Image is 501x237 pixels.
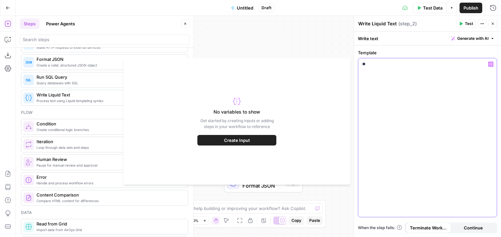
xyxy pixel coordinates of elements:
span: Generate with AI [457,36,488,41]
span: Draft [262,5,271,11]
button: Test Data [413,3,446,13]
span: Paste [309,218,320,224]
span: Test Data [423,5,442,11]
span: Make HTTP requests to external services [37,45,183,50]
span: Pause for manual review and approval [37,163,183,168]
input: Search steps [23,36,187,43]
img: vrinnnclop0vshvmafd7ip1g7ohf [25,195,32,201]
div: Data [21,210,188,216]
span: Format JSON [242,182,282,190]
button: Publish [460,3,482,13]
textarea: Write Liquid Text [358,20,397,27]
span: Import data from AirOps Grid [37,227,183,232]
span: Publish [463,5,478,11]
button: Test [456,19,476,28]
div: Write text [354,32,501,45]
button: Continue [451,223,496,233]
button: Generate with AI [449,34,497,43]
span: Condition [37,120,183,127]
button: Create Input [197,135,276,145]
div: Step 1 [285,179,299,187]
span: Create a valid, structured JSON object [37,63,183,68]
span: Loop through data sets and steps [37,145,183,150]
div: Flow [21,110,188,116]
span: Process text using Liquid templating syntax [37,98,183,103]
span: Untitled [237,5,253,11]
span: Content Comparison [37,192,183,198]
span: Run SQL Query [37,74,183,80]
span: Copy [291,218,301,224]
button: Copy [289,216,304,225]
span: 120% [189,218,198,223]
span: Handle and process workflow errors [37,180,183,186]
button: Untitled [227,3,257,13]
span: Error [37,174,183,180]
span: Read from Grid [37,221,183,227]
span: Create conditional logic branches [37,127,183,132]
span: Write Liquid Text [37,92,183,98]
span: ( step_2 ) [398,20,417,27]
span: Compare HTML content for differences [37,198,183,203]
label: Template [358,49,497,56]
span: Terminate Workflow [410,224,447,231]
button: Paste [307,216,323,225]
span: Human Review [37,156,183,163]
span: Continue [464,224,483,231]
span: Format JSON [37,56,183,63]
h4: No variables to show [213,109,260,115]
span: Query databases with SQL [37,80,183,86]
a: When the step fails: [358,225,402,231]
span: Iteration [37,138,183,145]
div: Multiple OutputsFormat JSONStep 1 [202,173,325,193]
span: Create Input [224,137,250,144]
p: Get started by creating inputs or adding steps in your workflow to reference [197,118,276,130]
span: Test [465,21,473,27]
button: Power Agents [42,18,79,29]
button: Steps [20,18,39,29]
